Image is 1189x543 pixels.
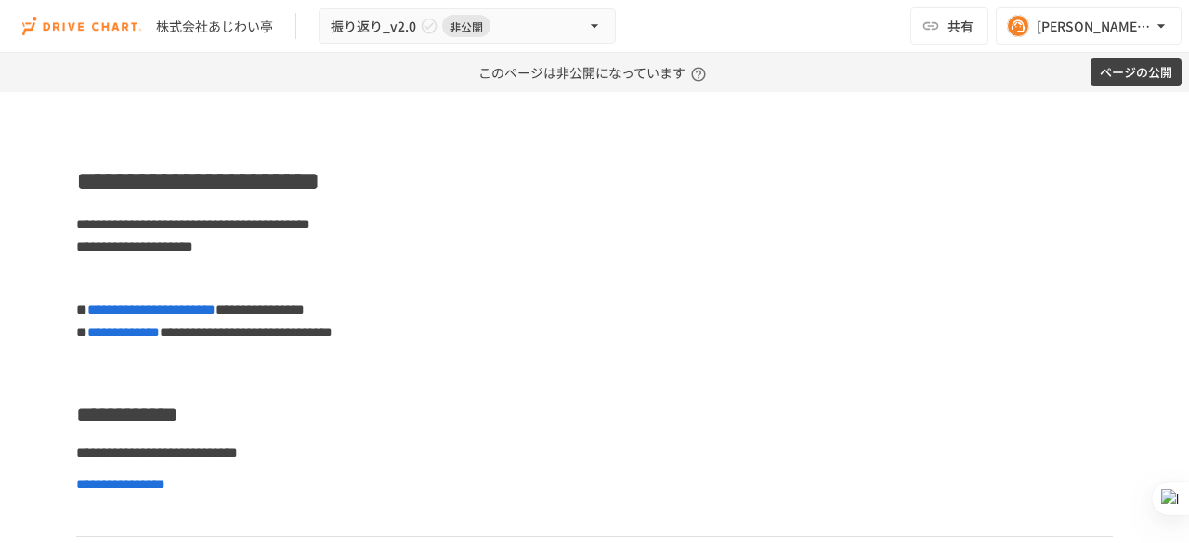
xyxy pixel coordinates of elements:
span: 振り返り_v2.0 [331,15,416,38]
div: 株式会社あじわい亭 [156,17,273,36]
span: 非公開 [442,17,490,36]
img: i9VDDS9JuLRLX3JIUyK59LcYp6Y9cayLPHs4hOxMB9W [22,11,141,41]
button: ページの公開 [1091,58,1182,87]
button: 振り返り_v2.0非公開 [319,8,616,45]
button: [PERSON_NAME][EMAIL_ADDRESS][DOMAIN_NAME] [996,7,1182,45]
span: 共有 [947,16,973,36]
p: このページは非公開になっています [478,53,712,92]
div: [PERSON_NAME][EMAIL_ADDRESS][DOMAIN_NAME] [1037,15,1152,38]
button: 共有 [910,7,988,45]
